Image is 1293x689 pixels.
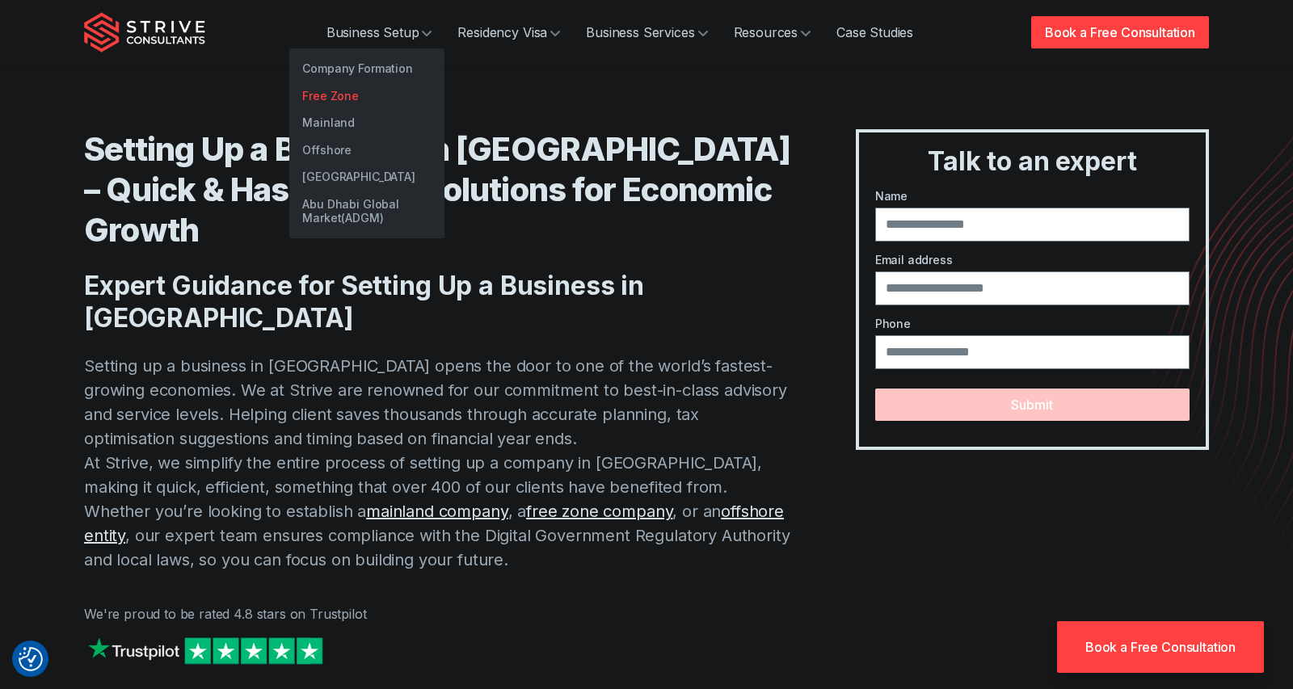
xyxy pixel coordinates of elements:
a: Abu Dhabi Global Market(ADGM) [289,191,444,232]
a: free zone company [526,502,672,521]
label: Name [875,187,1190,204]
a: Offshore [289,137,444,164]
a: Free Zone [289,82,444,110]
label: Phone [875,315,1190,332]
a: Case Studies [823,16,926,48]
img: Revisit consent button [19,647,43,671]
h3: Talk to an expert [866,145,1199,178]
a: mainland company [366,502,508,521]
a: Book a Free Consultation [1057,621,1264,673]
p: We're proud to be rated 4.8 stars on Trustpilot [84,604,791,624]
a: Company Formation [289,55,444,82]
img: Strive on Trustpilot [84,633,326,668]
h2: Expert Guidance for Setting Up a Business in [GEOGRAPHIC_DATA] [84,270,791,334]
button: Submit [875,389,1190,421]
a: Business Services [573,16,720,48]
a: Mainland [289,109,444,137]
a: Resources [721,16,824,48]
a: [GEOGRAPHIC_DATA] [289,163,444,191]
button: Consent Preferences [19,647,43,671]
h1: Setting Up a Business in [GEOGRAPHIC_DATA] – Quick & Hassle-Free Solutions for Economic Growth [84,129,791,250]
a: Book a Free Consultation [1031,16,1209,48]
a: Business Setup [314,16,445,48]
a: Residency Visa [444,16,573,48]
label: Email address [875,251,1190,268]
img: Strive Consultants [84,12,205,53]
p: Setting up a business in [GEOGRAPHIC_DATA] opens the door to one of the world’s fastest-growing e... [84,354,791,572]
